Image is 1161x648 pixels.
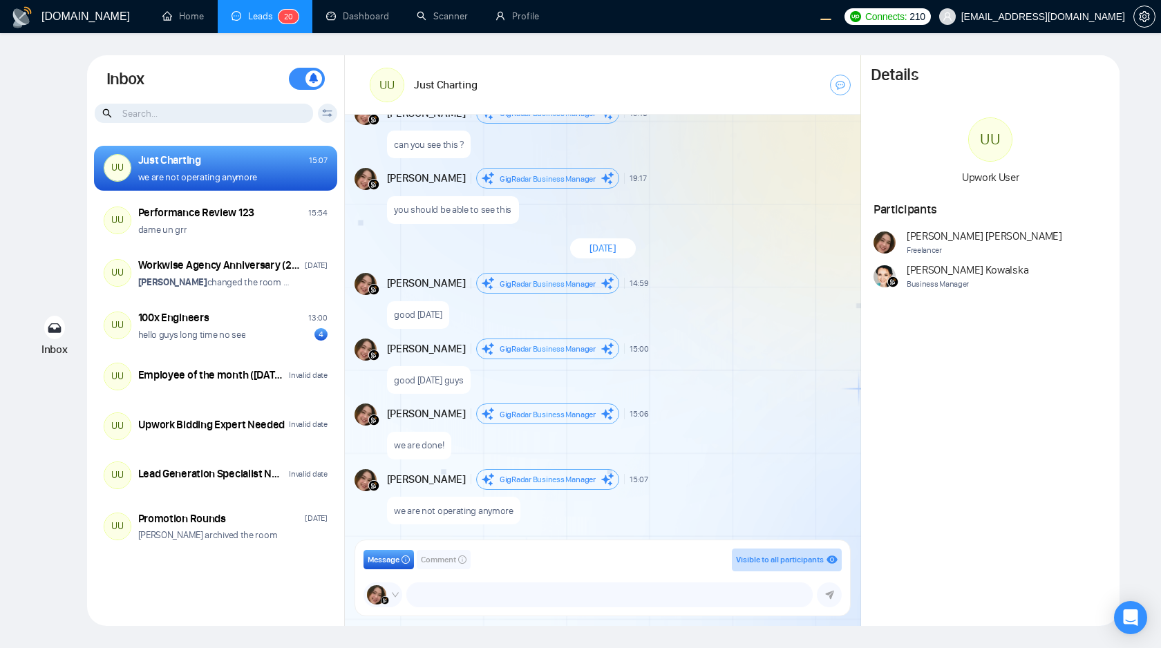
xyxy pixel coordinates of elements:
a: setting [1133,11,1155,22]
div: Invalid date [289,418,327,431]
p: dame un grr [138,223,187,236]
div: UU [104,462,131,488]
sup: 20 [279,10,299,23]
div: Promotion Rounds [138,511,226,526]
img: gigradar-bm.png [368,114,379,125]
span: [PERSON_NAME] Kowalska [907,263,1028,278]
div: 15:54 [308,207,328,220]
span: [PERSON_NAME] [387,276,466,291]
p: you should be able to see this [394,203,511,216]
input: Search... [95,104,313,123]
span: Comment [421,553,456,566]
span: Upwork User [962,171,1019,184]
span: [PERSON_NAME] [387,406,466,421]
span: info-circle [402,555,410,564]
span: 0 [288,12,293,21]
div: Lead Generation Specialist Needed for Growing Business [138,466,285,482]
span: Freelancer [907,244,1062,257]
img: upwork-logo.png [850,11,861,22]
span: [PERSON_NAME] [387,171,466,186]
span: 15:00 [630,343,649,354]
span: GigRadar Business Manager [500,475,596,484]
span: GigRadar Business Manager [500,279,596,289]
a: messageLeads20 [232,10,299,22]
img: gigradar-bm.png [368,480,379,491]
strong: [PERSON_NAME] [138,276,207,288]
img: gigradar-bm.png [368,284,379,295]
img: gigradar-bm.png [368,414,379,426]
p: good [DATE] guys [394,374,463,387]
span: down [391,591,399,599]
img: gigradar-bm.png [887,276,898,287]
img: gigradar-bm.png [381,596,389,604]
a: homeHome [162,10,204,22]
img: Agnieszka Kowalska [874,265,896,287]
span: [DATE] [589,242,616,255]
span: 19:17 [630,173,647,184]
div: UU [104,413,131,439]
div: Just Charting [138,153,201,168]
span: 15:07 [630,474,648,485]
img: Andrian Marsella [874,231,896,254]
span: GigRadar Business Manager [500,410,596,419]
span: 2 [284,12,288,21]
span: Business Manager [907,278,1028,291]
span: 210 [909,9,925,24]
span: 15:06 [630,408,649,419]
div: UU [104,155,131,181]
p: we are not operating anymore [138,171,258,184]
a: dashboardDashboard [326,10,389,22]
span: [PERSON_NAME] [387,472,466,487]
span: setting [1134,11,1155,22]
div: 100x Engineers [138,310,209,325]
div: UU [370,68,404,102]
span: user [943,12,952,21]
span: Inbox [41,343,68,356]
div: 4 [314,328,328,341]
button: setting [1133,6,1155,28]
span: [PERSON_NAME] [387,341,466,356]
h1: Just Charting [414,77,477,93]
span: Connects: [865,9,907,24]
div: UU [969,118,1012,161]
img: Andrian [355,273,377,295]
div: Invalid date [289,369,327,382]
span: Visible to all participants [736,555,824,564]
span: Message [368,553,399,566]
div: UU [104,513,131,540]
div: Workwise Agency Anniversary (2026) 🥳 [138,258,301,273]
div: 15:07 [309,154,328,167]
div: UU [104,207,131,234]
span: GigRadar Business Manager [500,174,596,184]
p: we are done! [394,439,444,452]
p: we are not operating anymore [394,504,513,517]
span: [PERSON_NAME] [PERSON_NAME] [907,229,1062,244]
button: Commentinfo-circle [417,550,471,569]
span: eye [827,554,838,565]
span: 14:59 [630,278,649,289]
img: logo [11,6,33,28]
a: searchScanner [417,10,468,22]
p: changed the room name from "Workwise Agency Anniversary (2026) ��" to "Workwiser" [138,276,290,289]
div: Employee of the month ([DATE]) [138,368,285,383]
div: Upwork Bidding Expert Needed [138,417,285,432]
img: gigradar-bm.png [368,350,379,361]
img: Andrian [355,469,377,491]
p: [PERSON_NAME] archived the room [138,528,278,542]
div: [DATE] [305,259,327,272]
a: userProfile [495,10,539,22]
div: [DATE] [305,512,327,525]
h1: Participants [874,202,1108,217]
button: Messageinfo-circle [364,550,414,569]
img: Andrian [367,585,386,604]
img: Andrian [355,403,377,426]
div: UU [104,260,131,286]
h1: Details [871,65,918,86]
p: can you see this ? [394,138,464,151]
div: Invalid date [289,468,327,481]
img: Andrian [355,168,377,190]
span: GigRadar Business Manager [500,344,596,354]
img: Andrian [355,339,377,361]
img: gigradar-bm.png [368,179,379,190]
div: UU [104,312,131,339]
